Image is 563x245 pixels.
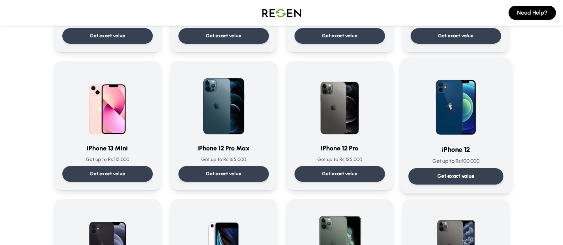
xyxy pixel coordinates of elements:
[408,144,503,155] h3: iPhone 12
[322,170,358,177] p: Get exact value
[178,143,269,153] h3: iPhone 12 Pro Max
[73,69,142,138] img: iPhone 13 Mini
[189,69,258,138] img: iPhone 12 Pro Max
[294,156,385,163] p: Get up to Rs: 125,000
[206,32,241,39] p: Get exact value
[509,6,556,20] button: Need Help?
[437,172,474,180] p: Get exact value
[420,66,492,138] img: iPhone 12
[62,143,153,153] h3: iPhone 13 Mini
[438,32,474,39] p: Get exact value
[178,156,269,163] p: Get up to Rs: 165,000
[206,170,241,177] p: Get exact value
[257,3,307,23] img: Logo
[62,156,153,163] p: Get up to Rs: 115,000
[294,143,385,153] h3: iPhone 12 Pro
[408,158,503,165] p: Get up to Rs: 100,000
[90,170,125,177] p: Get exact value
[322,32,358,39] p: Get exact value
[90,32,125,39] p: Get exact value
[306,69,374,138] img: iPhone 12 Pro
